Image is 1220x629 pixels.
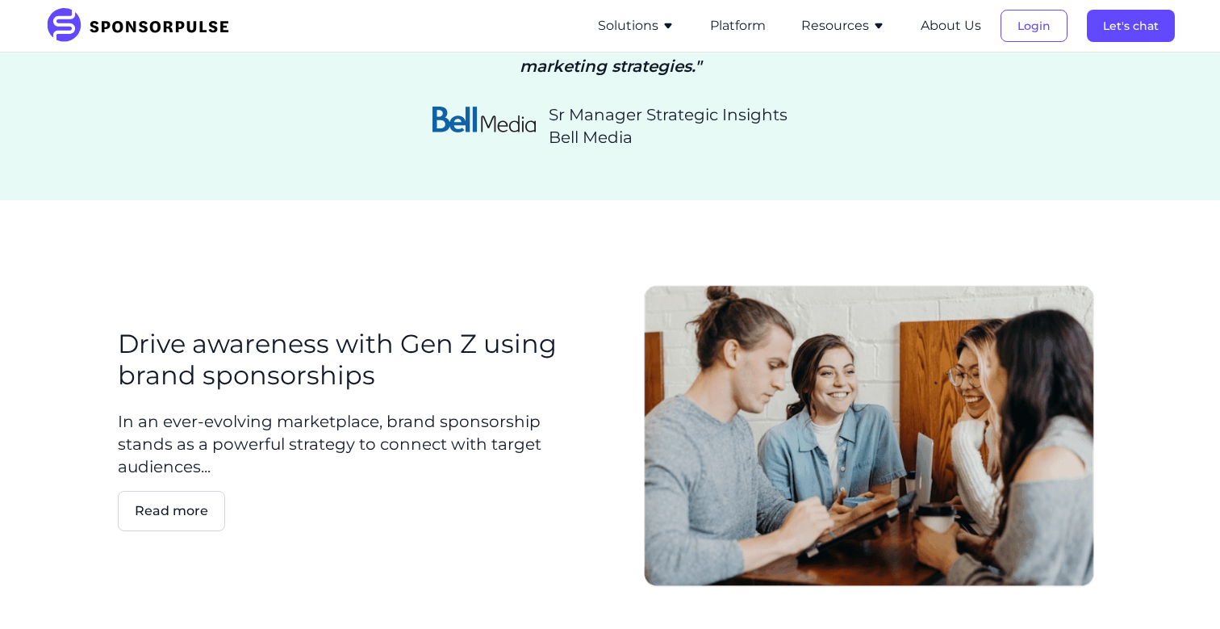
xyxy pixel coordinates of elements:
img: SponsorPulse [45,8,241,44]
a: Login [1001,19,1067,33]
a: Let's chat [1087,19,1175,33]
p: In an ever-evolving marketplace, brand sponsorship stands as a powerful strategy to connect with ... [118,410,584,478]
img: case study image [642,271,1096,602]
a: About Us [921,19,981,33]
button: Solutions [598,16,675,36]
button: Login [1001,10,1067,42]
h2: Drive awareness with Gen Z using brand sponsorships [118,329,584,391]
button: Read more [118,491,225,531]
iframe: Chat Widget [1139,551,1220,629]
button: Resources [801,16,885,36]
p: Sr Manager Strategic Insights Bell Media [549,103,788,149]
button: About Us [921,16,981,36]
button: Let's chat [1087,10,1175,42]
a: Platform [710,19,766,33]
button: Platform [710,16,766,36]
